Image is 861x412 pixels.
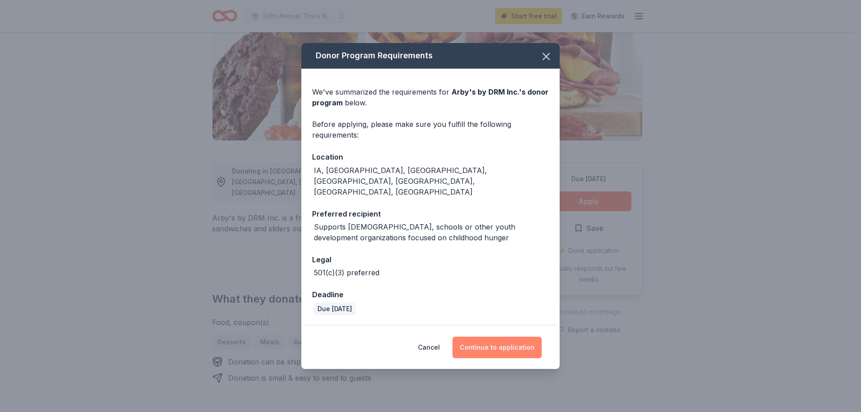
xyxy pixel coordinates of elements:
div: 501(c)(3) preferred [314,267,379,278]
div: We've summarized the requirements for below. [312,87,549,108]
button: Cancel [418,337,440,358]
div: Supports [DEMOGRAPHIC_DATA], schools or other youth development organizations focused on childhoo... [314,221,549,243]
div: Donor Program Requirements [301,43,560,69]
div: IA, [GEOGRAPHIC_DATA], [GEOGRAPHIC_DATA], [GEOGRAPHIC_DATA], [GEOGRAPHIC_DATA], [GEOGRAPHIC_DATA]... [314,165,549,197]
div: Before applying, please make sure you fulfill the following requirements: [312,119,549,140]
div: Legal [312,254,549,265]
button: Continue to application [452,337,542,358]
div: Location [312,151,549,163]
div: Due [DATE] [314,303,356,315]
div: Deadline [312,289,549,300]
div: Preferred recipient [312,208,549,220]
